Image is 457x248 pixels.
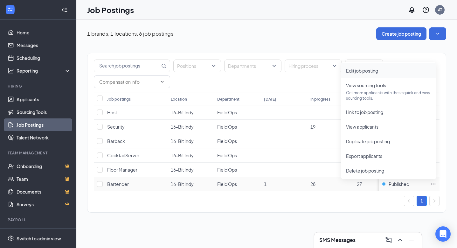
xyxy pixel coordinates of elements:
[17,173,71,185] a: TeamCrown
[8,150,70,156] div: Team Management
[214,177,260,191] td: Field Ops
[17,160,71,173] a: OnboardingCrown
[168,148,214,163] td: 16-Bit Indy
[160,79,165,84] svg: ChevronDown
[346,68,378,74] span: Edit job posting
[214,134,260,148] td: Field Ops
[264,181,267,187] span: 1
[107,138,125,144] span: Barback
[310,181,315,187] span: 28
[346,109,383,115] span: Link to job posting
[217,138,237,144] span: Field Ops
[8,217,70,223] div: Payroll
[214,120,260,134] td: Field Ops
[435,226,451,242] div: Open Intercom Messenger
[214,163,260,177] td: Field Ops
[168,105,214,120] td: 16-Bit Indy
[17,131,71,144] a: Talent Network
[376,27,426,40] button: Create job posting
[217,167,237,173] span: Field Ops
[171,181,194,187] span: 16-Bit Indy
[17,227,71,239] a: PayrollCrown
[17,52,71,64] a: Scheduling
[17,26,71,39] a: Home
[168,163,214,177] td: 16-Bit Indy
[346,124,378,130] span: View applicants
[404,196,414,206] li: Previous Page
[171,138,194,144] span: 16-Bit Indy
[389,181,409,187] span: Published
[107,96,131,102] div: Job postings
[385,236,392,244] svg: ComposeMessage
[17,39,71,52] a: Messages
[217,181,237,187] span: Field Ops
[429,27,446,40] button: SmallChevronDown
[384,235,394,245] button: ComposeMessage
[17,185,71,198] a: DocumentsCrown
[171,167,194,173] span: 16-Bit Indy
[7,6,13,13] svg: WorkstreamLogo
[417,196,427,206] li: 1
[430,181,436,187] svg: Ellipses
[406,235,417,245] button: Minimize
[346,168,384,174] span: Delete job posting
[107,167,137,173] span: Floor Manager
[217,152,237,158] span: Field Ops
[422,6,430,14] svg: QuestionInfo
[107,124,125,130] span: Security
[417,196,426,206] a: 1
[61,7,68,13] svg: Collapse
[168,177,214,191] td: 16-Bit Indy
[87,4,134,15] h1: Job Postings
[17,198,71,211] a: SurveysCrown
[408,236,415,244] svg: Minimize
[261,93,307,105] th: [DATE]
[94,60,160,72] input: Search job postings
[8,83,70,89] div: Hiring
[99,78,157,85] input: Compensation info
[214,105,260,120] td: Field Ops
[408,6,416,14] svg: Notifications
[396,236,404,244] svg: ChevronUp
[107,110,117,115] span: Host
[346,153,382,159] span: Export applicants
[433,199,436,203] span: right
[429,196,440,206] button: right
[171,96,187,102] div: Location
[357,181,362,187] span: 27
[17,67,71,74] div: Reporting
[214,148,260,163] td: Field Ops
[346,82,386,88] span: View sourcing tools
[307,93,354,105] th: In progress
[168,120,214,134] td: 16-Bit Indy
[17,118,71,131] a: Job Postings
[438,7,442,12] div: AT
[310,124,315,130] span: 19
[407,199,411,203] span: left
[8,235,14,242] svg: Settings
[319,237,356,244] h3: SMS Messages
[395,235,405,245] button: ChevronUp
[168,134,214,148] td: 16-Bit Indy
[8,67,14,74] svg: Analysis
[217,124,237,130] span: Field Ops
[346,138,390,144] span: Duplicate job posting
[17,106,71,118] a: Sourcing Tools
[217,96,239,102] div: Department
[107,152,139,158] span: Cocktail Server
[346,90,431,101] p: Get more applicants with these quick and easy sourcing tools.
[429,196,440,206] li: Next Page
[217,110,237,115] span: Field Ops
[87,30,173,37] p: 1 brands, 1 locations, 6 job postings
[171,124,194,130] span: 16-Bit Indy
[107,181,129,187] span: Bartender
[434,31,441,37] svg: SmallChevronDown
[161,63,166,68] svg: MagnifyingGlass
[171,110,194,115] span: 16-Bit Indy
[404,196,414,206] button: left
[17,93,71,106] a: Applicants
[171,152,194,158] span: 16-Bit Indy
[17,235,61,242] div: Switch to admin view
